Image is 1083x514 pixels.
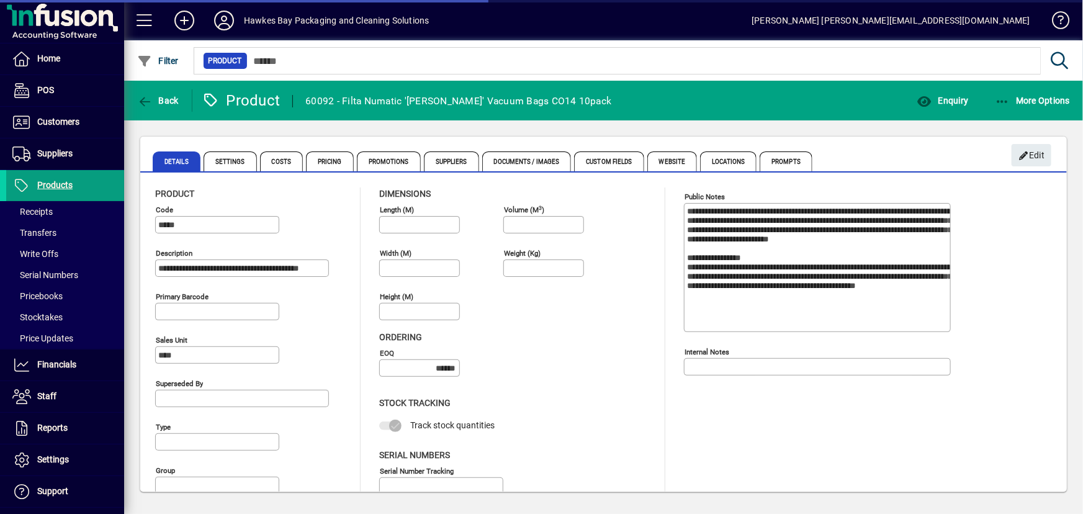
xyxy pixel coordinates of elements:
[6,222,124,243] a: Transfers
[379,189,431,199] span: Dimensions
[12,312,63,322] span: Stocktakes
[37,359,76,369] span: Financials
[37,454,69,464] span: Settings
[685,192,725,201] mat-label: Public Notes
[37,85,54,95] span: POS
[12,228,56,238] span: Transfers
[37,148,73,158] span: Suppliers
[12,249,58,259] span: Write Offs
[37,391,56,401] span: Staff
[156,466,175,475] mat-label: Group
[12,270,78,280] span: Serial Numbers
[37,423,68,433] span: Reports
[6,328,124,349] a: Price Updates
[6,413,124,444] a: Reports
[37,53,60,63] span: Home
[6,201,124,222] a: Receipts
[6,381,124,412] a: Staff
[37,180,73,190] span: Products
[379,398,451,408] span: Stock Tracking
[760,151,812,171] span: Prompts
[482,151,572,171] span: Documents / Images
[12,291,63,301] span: Pricebooks
[156,336,187,345] mat-label: Sales unit
[12,207,53,217] span: Receipts
[6,107,124,138] a: Customers
[1018,145,1045,166] span: Edit
[6,75,124,106] a: POS
[379,332,422,342] span: Ordering
[6,307,124,328] a: Stocktakes
[155,189,194,199] span: Product
[6,264,124,286] a: Serial Numbers
[156,205,173,214] mat-label: Code
[306,151,354,171] span: Pricing
[700,151,757,171] span: Locations
[12,333,73,343] span: Price Updates
[1012,144,1051,166] button: Edit
[379,450,450,460] span: Serial Numbers
[244,11,429,30] div: Hawkes Bay Packaging and Cleaning Solutions
[153,151,200,171] span: Details
[504,205,544,214] mat-label: Volume (m )
[137,56,179,66] span: Filter
[917,96,968,106] span: Enquiry
[156,379,203,388] mat-label: Superseded by
[1043,2,1067,43] a: Knowledge Base
[137,96,179,106] span: Back
[410,420,495,430] span: Track stock quantities
[504,249,541,258] mat-label: Weight (Kg)
[37,486,68,496] span: Support
[380,249,411,258] mat-label: Width (m)
[424,151,479,171] span: Suppliers
[260,151,303,171] span: Costs
[647,151,698,171] span: Website
[209,55,242,67] span: Product
[6,444,124,476] a: Settings
[539,204,542,210] sup: 3
[685,348,729,356] mat-label: Internal Notes
[37,117,79,127] span: Customers
[380,292,413,301] mat-label: Height (m)
[156,423,171,431] mat-label: Type
[204,9,244,32] button: Profile
[380,349,394,358] mat-label: EOQ
[202,91,281,110] div: Product
[305,91,611,111] div: 60092 - Filta Numatic '[PERSON_NAME]' Vacuum Bags CO14 10pack
[752,11,1030,30] div: [PERSON_NAME] [PERSON_NAME][EMAIL_ADDRESS][DOMAIN_NAME]
[204,151,257,171] span: Settings
[134,89,182,112] button: Back
[164,9,204,32] button: Add
[995,96,1071,106] span: More Options
[574,151,644,171] span: Custom Fields
[134,50,182,72] button: Filter
[6,349,124,381] a: Financials
[992,89,1074,112] button: More Options
[6,286,124,307] a: Pricebooks
[6,43,124,74] a: Home
[380,466,454,475] mat-label: Serial Number tracking
[124,89,192,112] app-page-header-button: Back
[6,476,124,507] a: Support
[6,138,124,169] a: Suppliers
[6,243,124,264] a: Write Offs
[914,89,971,112] button: Enquiry
[380,205,414,214] mat-label: Length (m)
[156,292,209,301] mat-label: Primary barcode
[357,151,421,171] span: Promotions
[156,249,192,258] mat-label: Description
